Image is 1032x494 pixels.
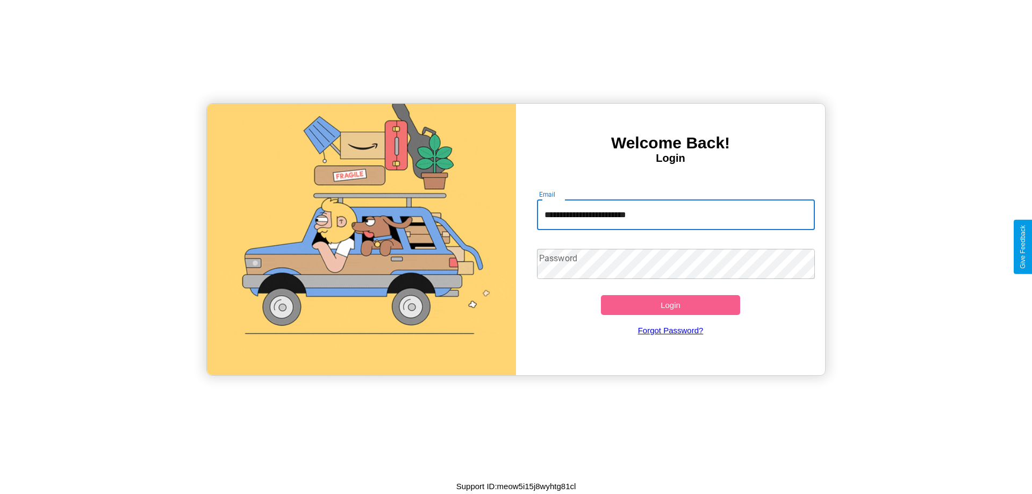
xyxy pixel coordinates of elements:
[532,315,810,346] a: Forgot Password?
[601,295,740,315] button: Login
[1019,225,1027,269] div: Give Feedback
[456,479,576,493] p: Support ID: meow5i15j8wyhtg81cl
[516,152,825,164] h4: Login
[539,190,556,199] label: Email
[207,104,516,375] img: gif
[516,134,825,152] h3: Welcome Back!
